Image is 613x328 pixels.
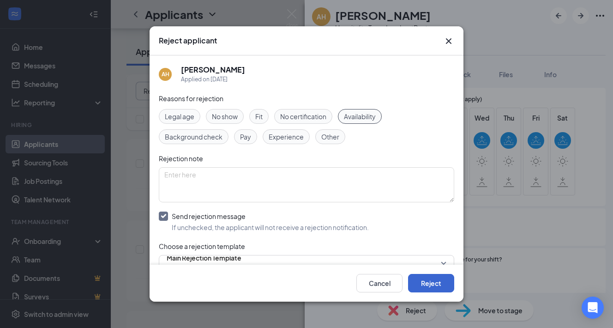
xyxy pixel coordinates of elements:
button: Close [443,36,454,47]
h5: [PERSON_NAME] [181,65,245,75]
span: Legal age [165,111,194,121]
span: Main Rejection Template [167,251,241,265]
button: Reject [408,274,454,292]
span: Rejection note [159,154,203,163]
span: Pay [240,132,251,142]
span: No show [212,111,238,121]
span: Availability [344,111,376,121]
span: Reasons for rejection [159,94,223,103]
span: Fit [255,111,263,121]
button: Cancel [356,274,403,292]
span: Experience [269,132,304,142]
span: Other [321,132,339,142]
div: Applied on [DATE] [181,75,245,84]
div: AH [162,70,169,78]
span: Background check [165,132,222,142]
svg: Cross [443,36,454,47]
span: Choose a rejection template [159,242,245,250]
span: No certification [280,111,326,121]
div: Open Intercom Messenger [582,297,604,319]
h3: Reject applicant [159,36,217,46]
